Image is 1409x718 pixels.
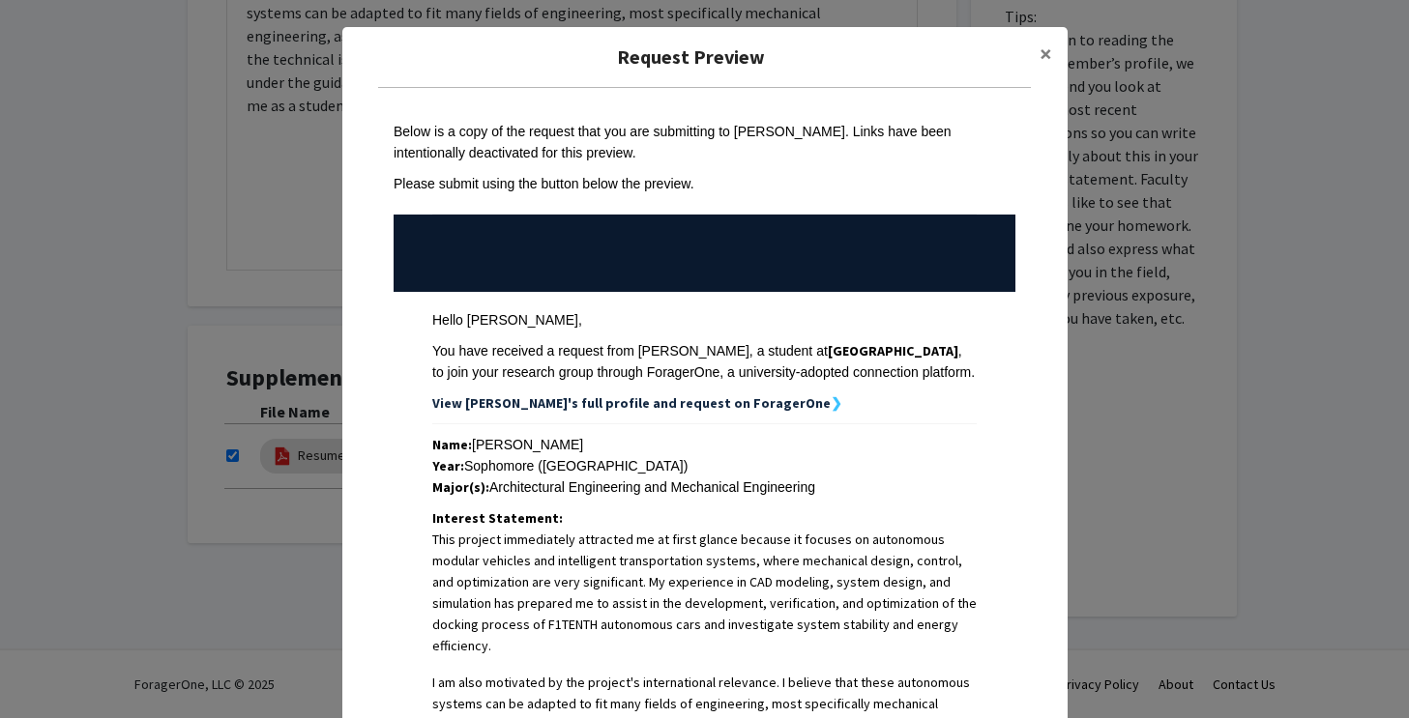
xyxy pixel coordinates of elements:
iframe: Chat [15,631,82,704]
button: Close [1024,27,1068,81]
strong: [GEOGRAPHIC_DATA] [828,342,958,359]
div: You have received a request from [PERSON_NAME], a student at , to join your research group throug... [432,340,977,383]
div: [PERSON_NAME] [432,434,977,455]
span: × [1040,39,1052,69]
strong: ❯ [831,394,842,412]
div: Below is a copy of the request that you are submitting to [PERSON_NAME]. Links have been intentio... [394,121,1015,163]
strong: Name: [432,436,472,453]
div: Please submit using the button below the preview. [394,173,1015,194]
strong: Interest Statement: [432,509,563,527]
strong: Year: [432,457,464,474]
div: Architectural Engineering and Mechanical Engineering [432,476,977,498]
div: Hello [PERSON_NAME], [432,309,977,330]
h5: Request Preview [358,43,1024,72]
strong: View [PERSON_NAME]'s full profile and request on ForagerOne [432,394,831,412]
strong: Major(s): [432,478,489,496]
p: This project immediately attracted me at first glance because it focuses on autonomous modular ve... [432,529,977,656]
div: Sophomore ([GEOGRAPHIC_DATA]) [432,455,977,476]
